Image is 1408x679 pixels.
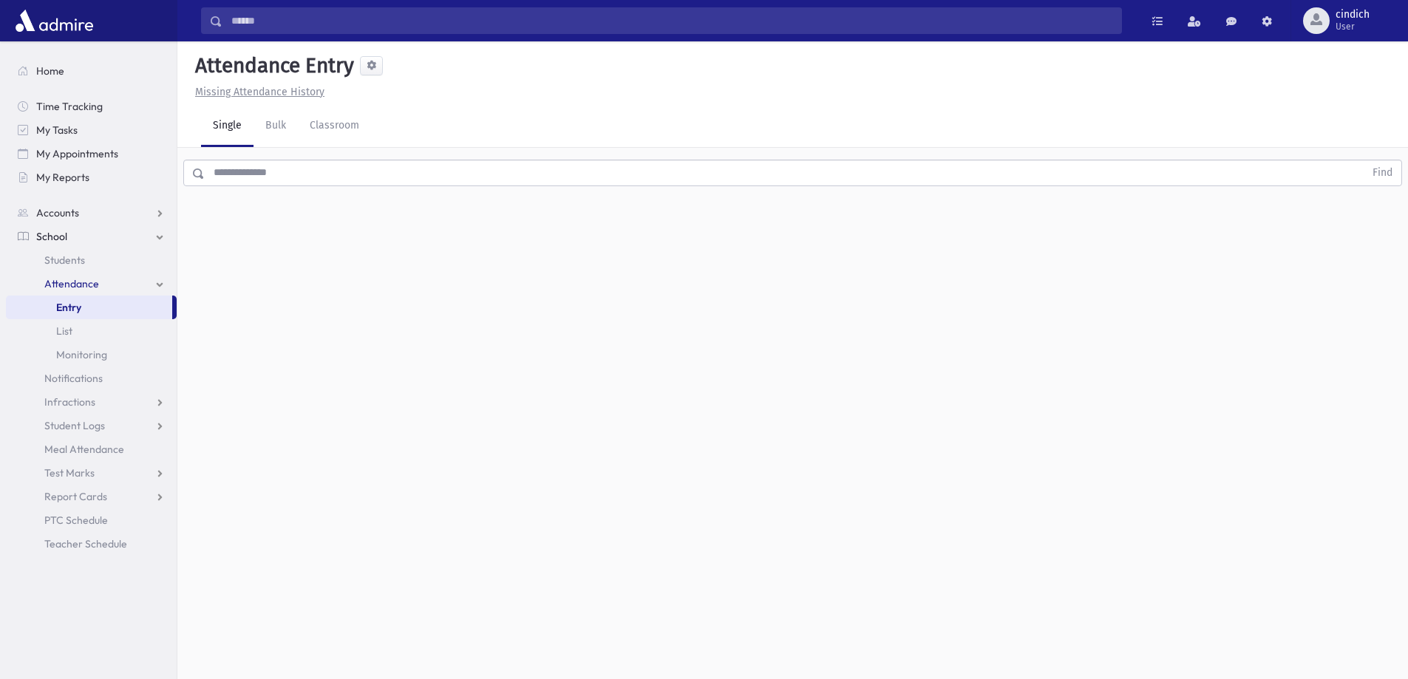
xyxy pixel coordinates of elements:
a: Home [6,59,177,83]
span: My Reports [36,171,89,184]
a: Student Logs [6,414,177,437]
span: Monitoring [56,348,107,361]
a: Time Tracking [6,95,177,118]
a: Missing Attendance History [189,86,324,98]
u: Missing Attendance History [195,86,324,98]
a: Accounts [6,201,177,225]
a: My Tasks [6,118,177,142]
a: Report Cards [6,485,177,508]
a: Entry [6,296,172,319]
span: Home [36,64,64,78]
input: Search [222,7,1121,34]
span: cindich [1336,9,1370,21]
span: Accounts [36,206,79,219]
a: PTC Schedule [6,508,177,532]
a: My Reports [6,166,177,189]
span: Test Marks [44,466,95,480]
a: Bulk [254,106,298,147]
a: List [6,319,177,343]
span: School [36,230,67,243]
span: List [56,324,72,338]
span: User [1336,21,1370,33]
span: PTC Schedule [44,513,108,527]
a: Students [6,248,177,272]
a: Attendance [6,272,177,296]
a: Teacher Schedule [6,532,177,556]
a: Single [201,106,254,147]
a: Classroom [298,106,371,147]
img: AdmirePro [12,6,97,35]
button: Find [1364,160,1401,185]
span: Meal Attendance [44,443,124,456]
span: Students [44,253,85,267]
span: Infractions [44,395,95,409]
a: Monitoring [6,343,177,366]
a: Notifications [6,366,177,390]
a: My Appointments [6,142,177,166]
a: School [6,225,177,248]
span: Teacher Schedule [44,537,127,550]
h5: Attendance Entry [189,53,354,78]
span: Time Tracking [36,100,103,113]
span: Notifications [44,372,103,385]
span: My Tasks [36,123,78,137]
span: Student Logs [44,419,105,432]
a: Infractions [6,390,177,414]
a: Meal Attendance [6,437,177,461]
span: Entry [56,301,81,314]
a: Test Marks [6,461,177,485]
span: My Appointments [36,147,118,160]
span: Attendance [44,277,99,290]
span: Report Cards [44,490,107,503]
